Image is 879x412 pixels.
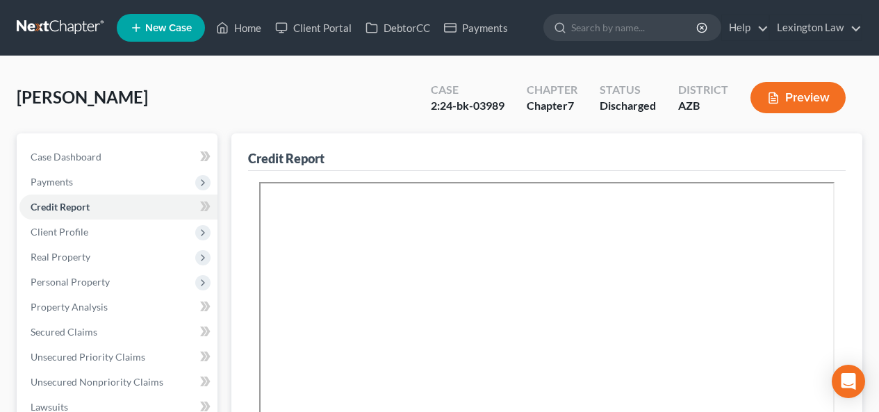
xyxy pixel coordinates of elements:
[571,15,698,40] input: Search by name...
[19,345,217,370] a: Unsecured Priority Claims
[17,87,148,107] span: [PERSON_NAME]
[359,15,437,40] a: DebtorCC
[437,15,515,40] a: Payments
[527,82,577,98] div: Chapter
[19,295,217,320] a: Property Analysis
[19,195,217,220] a: Credit Report
[268,15,359,40] a: Client Portal
[31,226,88,238] span: Client Profile
[31,301,108,313] span: Property Analysis
[431,98,504,114] div: 2:24-bk-03989
[600,98,656,114] div: Discharged
[248,150,325,167] div: Credit Report
[770,15,862,40] a: Lexington Law
[31,151,101,163] span: Case Dashboard
[31,176,73,188] span: Payments
[19,370,217,395] a: Unsecured Nonpriority Claims
[832,365,865,398] div: Open Intercom Messenger
[750,82,846,113] button: Preview
[31,251,90,263] span: Real Property
[678,82,728,98] div: District
[600,82,656,98] div: Status
[527,98,577,114] div: Chapter
[31,376,163,388] span: Unsecured Nonpriority Claims
[31,276,110,288] span: Personal Property
[568,99,574,112] span: 7
[722,15,769,40] a: Help
[31,351,145,363] span: Unsecured Priority Claims
[145,23,192,33] span: New Case
[19,145,217,170] a: Case Dashboard
[31,326,97,338] span: Secured Claims
[209,15,268,40] a: Home
[431,82,504,98] div: Case
[31,201,90,213] span: Credit Report
[678,98,728,114] div: AZB
[19,320,217,345] a: Secured Claims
